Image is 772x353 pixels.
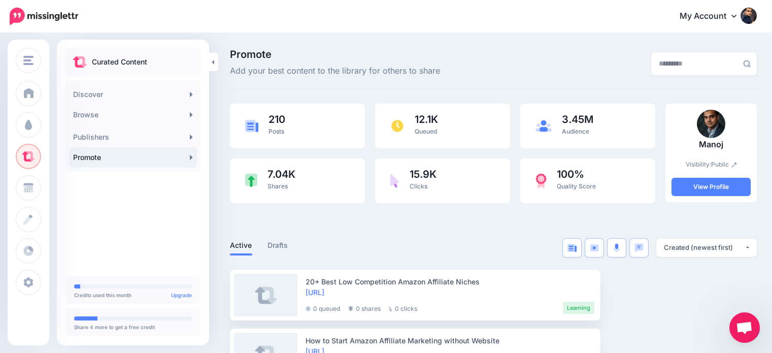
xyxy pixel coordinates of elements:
[672,178,751,196] a: View Profile
[563,302,594,314] li: Learning
[268,127,284,135] span: Posts
[306,276,594,287] div: 20+ Best Low Competition Amazon Affiliate Niches
[23,56,33,65] img: menu.png
[348,302,381,314] li: 0 shares
[230,239,252,251] a: Active
[711,161,737,168] a: Public
[557,182,596,190] span: Quality Score
[669,4,757,29] a: My Account
[245,174,257,187] img: share-green.png
[267,182,288,190] span: Shares
[306,288,324,297] a: [URL]
[415,127,437,135] span: Queued
[92,56,147,68] p: Curated Content
[557,169,596,179] span: 100%
[306,302,340,314] li: 0 queued
[613,243,620,252] img: microphone.png
[230,65,440,78] span: Add your best content to the library for others to share
[664,243,745,252] div: Created (newest first)
[731,162,737,168] img: pencil.png
[73,56,87,68] img: curate.png
[267,169,295,179] span: 7.04K
[268,114,285,124] span: 210
[69,147,197,168] a: Promote
[743,60,751,68] img: search-grey-6.png
[10,8,78,25] img: Missinglettr
[245,120,258,132] img: article-blue.png
[697,110,725,138] img: 8H70T1G7C1OSJSWIP4LMURR0GZ02FKMZ_thumb.png
[729,312,760,343] div: Open chat
[306,306,311,311] img: clock-grey-darker.png
[672,138,751,151] p: Manoj
[415,114,438,124] span: 12.1K
[656,239,757,257] button: Created (newest first)
[590,244,599,251] img: video-blue.png
[567,244,577,252] img: article-blue.png
[562,127,589,135] span: Audience
[69,84,197,105] a: Discover
[535,120,552,132] img: users-blue.png
[562,114,593,124] span: 3.45M
[69,127,197,147] a: Publishers
[69,105,197,125] a: Browse
[410,182,427,190] span: Clicks
[390,174,399,188] img: pointer-purple.png
[390,119,405,133] img: clock.png
[634,243,644,252] img: chat-square-blue.png
[230,49,440,59] span: Promote
[306,335,594,346] div: How to Start Amazon Affiliate Marketing without Website
[389,302,417,314] li: 0 clicks
[267,239,288,251] a: Drafts
[410,169,437,179] span: 15.9K
[389,306,392,311] img: pointer-grey.png
[535,173,547,188] img: prize-red.png
[348,306,353,311] img: share-grey.png
[672,159,751,170] p: Visibility:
